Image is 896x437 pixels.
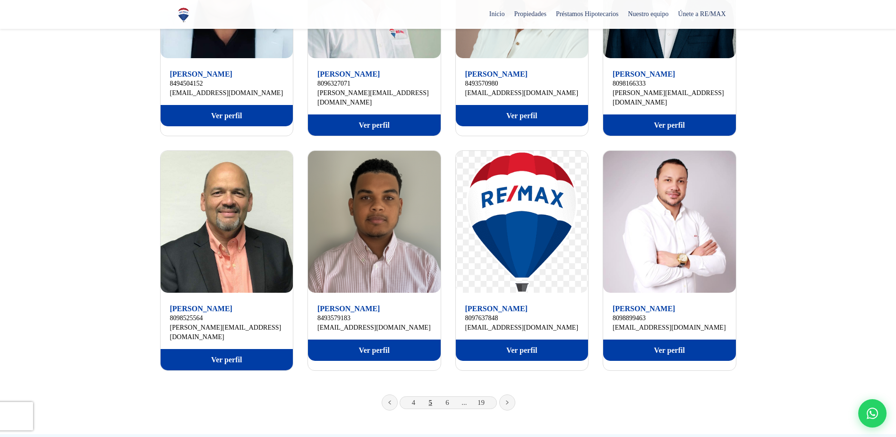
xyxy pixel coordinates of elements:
[613,88,726,107] a: [PERSON_NAME][EMAIL_ADDRESS][DOMAIN_NAME]
[673,7,730,21] span: Únete a RE/MAX
[170,323,284,342] a: [PERSON_NAME][EMAIL_ADDRESS][DOMAIN_NAME]
[603,340,736,361] a: Ver perfil
[478,399,485,406] a: 19
[465,323,579,332] a: [EMAIL_ADDRESS][DOMAIN_NAME]
[317,79,431,88] a: 8096327071
[551,7,623,21] span: Préstamos Hipotecarios
[623,7,673,21] span: Nuestro equipo
[465,79,579,88] a: 8493570980
[317,88,431,107] a: [PERSON_NAME][EMAIL_ADDRESS][DOMAIN_NAME]
[445,399,449,406] a: 6
[613,305,675,313] a: [PERSON_NAME]
[456,151,589,293] img: Gabriel Jacobo
[613,323,726,332] a: [EMAIL_ADDRESS][DOMAIN_NAME]
[317,314,431,323] a: 8493579183
[465,88,579,98] a: [EMAIL_ADDRESS][DOMAIN_NAME]
[175,7,192,23] img: Logo de REMAX
[456,340,589,361] a: Ver perfil
[461,399,467,406] a: ...
[465,314,579,323] a: 8097637848
[317,70,380,78] a: [PERSON_NAME]
[465,70,528,78] a: [PERSON_NAME]
[465,305,528,313] a: [PERSON_NAME]
[603,151,736,293] img: Gamal Fortuna
[170,70,232,78] a: [PERSON_NAME]
[170,79,284,88] a: 8494504152
[485,7,510,21] span: Inicio
[317,305,380,313] a: [PERSON_NAME]
[308,114,441,136] a: Ver perfil
[161,349,293,370] a: Ver perfil
[613,314,726,323] a: 8098899463
[170,305,232,313] a: [PERSON_NAME]
[308,151,441,293] img: Franklin Estevez
[317,323,431,332] a: [EMAIL_ADDRESS][DOMAIN_NAME]
[613,70,675,78] a: [PERSON_NAME]
[429,399,433,406] a: 5
[509,7,551,21] span: Propiedades
[613,79,726,88] a: 8098166333
[412,399,416,406] a: 4
[603,114,736,136] a: Ver perfil
[161,105,293,126] a: Ver perfil
[308,340,441,361] a: Ver perfil
[456,105,589,126] a: Ver perfil
[170,314,284,323] a: 8098525564
[170,88,284,98] a: [EMAIL_ADDRESS][DOMAIN_NAME]
[161,151,293,293] img: Francisco Hartling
